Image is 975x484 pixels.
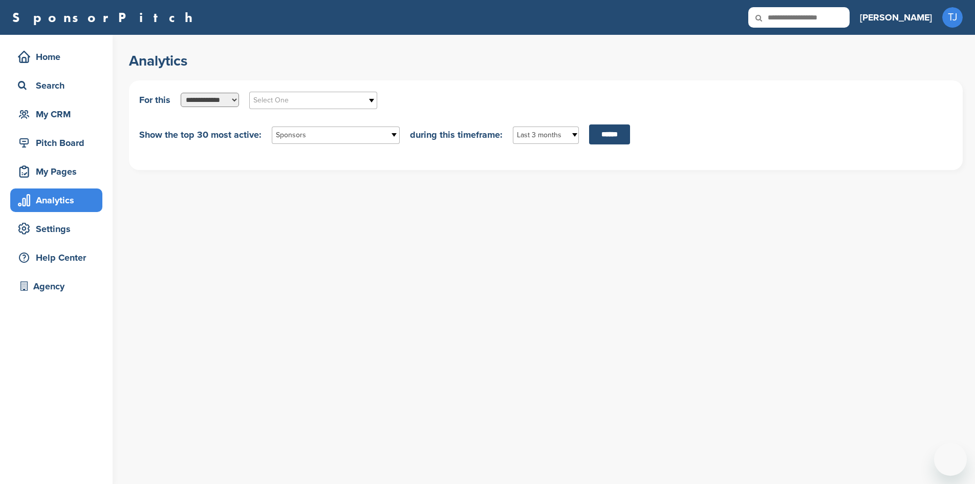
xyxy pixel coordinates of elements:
a: Settings [10,217,102,241]
a: My Pages [10,160,102,183]
a: Pitch Board [10,131,102,155]
span: For this [139,95,170,104]
div: Settings [15,220,102,238]
span: during this timeframe: [410,130,503,139]
span: Last 3 months [517,129,561,141]
a: [PERSON_NAME] [860,6,932,29]
a: Analytics [10,188,102,212]
span: TJ [942,7,963,28]
a: Home [10,45,102,69]
div: My CRM [15,105,102,123]
a: Help Center [10,246,102,269]
h2: Analytics [129,52,963,70]
a: Agency [10,275,102,298]
div: Home [15,48,102,66]
h3: [PERSON_NAME] [860,10,932,25]
div: Search [15,76,102,95]
a: SponsorPitch [12,11,199,24]
div: Pitch Board [15,134,102,152]
a: Search [10,74,102,97]
div: Agency [15,277,102,296]
iframe: Button to launch messaging window [934,443,967,476]
div: Analytics [15,191,102,209]
span: Sponsors [276,129,382,141]
span: Show the top 30 most active: [139,130,262,139]
div: Help Center [15,248,102,267]
a: My CRM [10,102,102,126]
div: My Pages [15,162,102,181]
span: Select One [253,94,360,107]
